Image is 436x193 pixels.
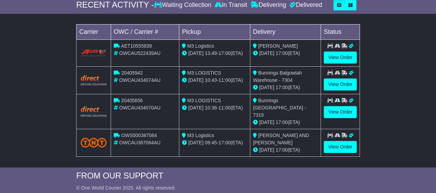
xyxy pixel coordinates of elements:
[249,1,288,9] div: Delivering
[187,70,221,76] span: M3 LOGISTICS
[81,75,107,85] img: Direct.png
[76,24,111,39] td: Carrier
[258,43,298,49] span: [PERSON_NAME]
[259,85,274,90] span: [DATE]
[182,77,247,84] div: - (ETA)
[154,1,213,9] div: Waiting Collection
[276,85,288,90] span: 17:00
[250,24,321,39] td: Delivery
[119,77,161,83] span: OWCAU434074AU
[179,24,250,39] td: Pickup
[321,24,360,39] td: Status
[187,133,214,138] span: M3 Logistics
[187,98,221,103] span: M3 LOGISTICS
[324,51,357,64] a: View Order
[219,105,231,110] span: 11:00
[324,78,357,90] a: View Order
[119,50,161,56] span: OWCAU522439AU
[259,147,274,153] span: [DATE]
[121,70,143,76] span: 20405942
[276,119,288,125] span: 17:00
[188,105,203,110] span: [DATE]
[219,140,231,145] span: 17:00
[81,106,107,116] img: Direct.png
[259,50,274,56] span: [DATE]
[76,185,176,191] span: © One World Courier 2025. All rights reserved.
[276,147,288,153] span: 17:00
[276,50,288,56] span: 17:00
[119,140,161,145] span: OWCAU387084AU
[324,141,357,153] a: View Order
[205,50,217,56] span: 13:49
[111,24,179,39] td: OWC / Carrier #
[253,146,318,154] div: (ETA)
[219,50,231,56] span: 17:00
[253,98,306,118] span: Bunnings [GEOGRAPHIC_DATA] - 7319
[187,43,214,49] span: M3 Logistics
[205,140,217,145] span: 09:45
[253,50,318,57] div: (ETA)
[119,105,161,110] span: OWCAU434070AU
[121,43,152,49] span: AET10555839
[188,140,203,145] span: [DATE]
[182,139,247,146] div: - (ETA)
[205,77,217,83] span: 10:43
[253,133,309,145] span: [PERSON_NAME] AND [PERSON_NAME]
[188,50,203,56] span: [DATE]
[182,104,247,112] div: - (ETA)
[81,49,107,57] img: Allied_Express_Local_Courier.png
[76,171,360,181] div: FROM OUR SUPPORT
[253,70,302,83] span: Bunnings Balgowlah Warehouse - 7304
[121,133,157,138] span: OWS000387084
[182,50,247,57] div: - (ETA)
[213,1,249,9] div: In Transit
[288,1,322,9] div: Delivered
[81,138,107,147] img: TNT_Domestic.png
[188,77,203,83] span: [DATE]
[253,84,318,91] div: (ETA)
[121,98,143,103] span: 20405656
[253,119,318,126] div: (ETA)
[259,119,274,125] span: [DATE]
[324,106,357,118] a: View Order
[205,105,217,110] span: 10:36
[219,77,231,83] span: 11:00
